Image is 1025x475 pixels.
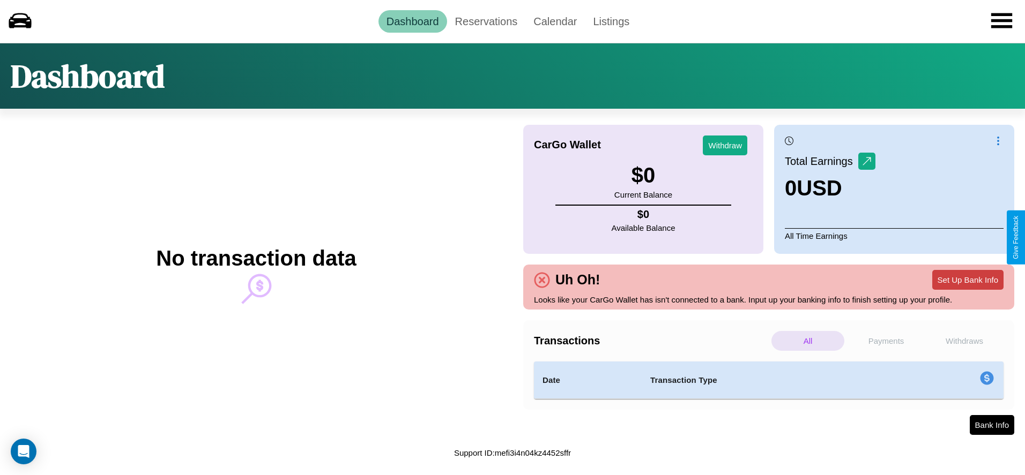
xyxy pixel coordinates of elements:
[785,228,1004,243] p: All Time Earnings
[785,152,858,171] p: Total Earnings
[612,221,675,235] p: Available Balance
[614,163,672,187] h3: $ 0
[534,139,601,151] h4: CarGo Wallet
[534,335,769,347] h4: Transactions
[525,10,585,33] a: Calendar
[550,272,605,288] h4: Uh Oh!
[534,292,1004,307] p: Looks like your CarGo Wallet has isn't connected to a bank. Input up your banking info to finish ...
[378,10,447,33] a: Dashboard
[612,208,675,221] h4: $ 0
[447,10,526,33] a: Reservations
[771,331,844,351] p: All
[850,331,923,351] p: Payments
[932,270,1004,290] button: Set Up Bank Info
[703,135,747,155] button: Withdraw
[614,187,672,202] p: Current Balance
[585,10,637,33] a: Listings
[970,415,1014,435] button: Bank Info
[650,374,893,387] h4: Transaction Type
[454,446,571,460] p: Support ID: mefi3i4n04kz4452sffr
[11,439,36,464] div: Open Intercom Messenger
[534,361,1004,399] table: simple table
[156,246,356,270] h2: No transaction data
[1012,216,1020,259] div: Give Feedback
[928,331,1001,351] p: Withdraws
[11,54,165,98] h1: Dashboard
[543,374,633,387] h4: Date
[785,176,875,200] h3: 0 USD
